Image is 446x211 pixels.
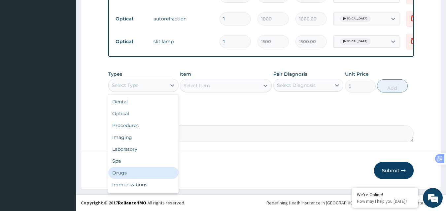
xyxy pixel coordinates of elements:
img: d_794563401_company_1708531726252_794563401 [12,33,27,49]
div: Laboratory [108,143,179,155]
div: Dental [108,96,179,108]
label: Item [180,71,191,77]
div: Imaging [108,131,179,143]
td: autorefraction [150,12,216,25]
div: Others [108,191,179,202]
label: Types [108,71,122,77]
footer: All rights reserved. [76,194,446,211]
a: RelianceHMO [118,200,146,206]
div: Select Diagnosis [277,82,316,89]
label: Unit Price [345,71,369,77]
td: Optical [112,36,150,48]
td: slit lamp [150,35,216,48]
div: Redefining Heath Insurance in [GEOGRAPHIC_DATA] using Telemedicine and Data Science! [266,199,441,206]
td: Optical [112,13,150,25]
div: Spa [108,155,179,167]
div: Optical [108,108,179,119]
button: Add [377,79,408,92]
div: Drugs [108,167,179,179]
p: How may I help you today? [357,198,413,204]
div: We're Online! [357,192,413,198]
div: Select Type [112,82,138,89]
button: Submit [374,162,414,179]
label: Comment [108,116,414,122]
textarea: Type your message and hit 'Enter' [3,141,126,164]
div: Minimize live chat window [108,3,124,19]
span: [MEDICAL_DATA] [340,38,371,45]
div: Chat with us now [34,37,111,45]
span: [MEDICAL_DATA] [340,15,371,22]
div: Procedures [108,119,179,131]
span: We're online! [38,64,91,130]
label: Pair Diagnosis [273,71,307,77]
strong: Copyright © 2017 . [81,200,148,206]
div: Immunizations [108,179,179,191]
